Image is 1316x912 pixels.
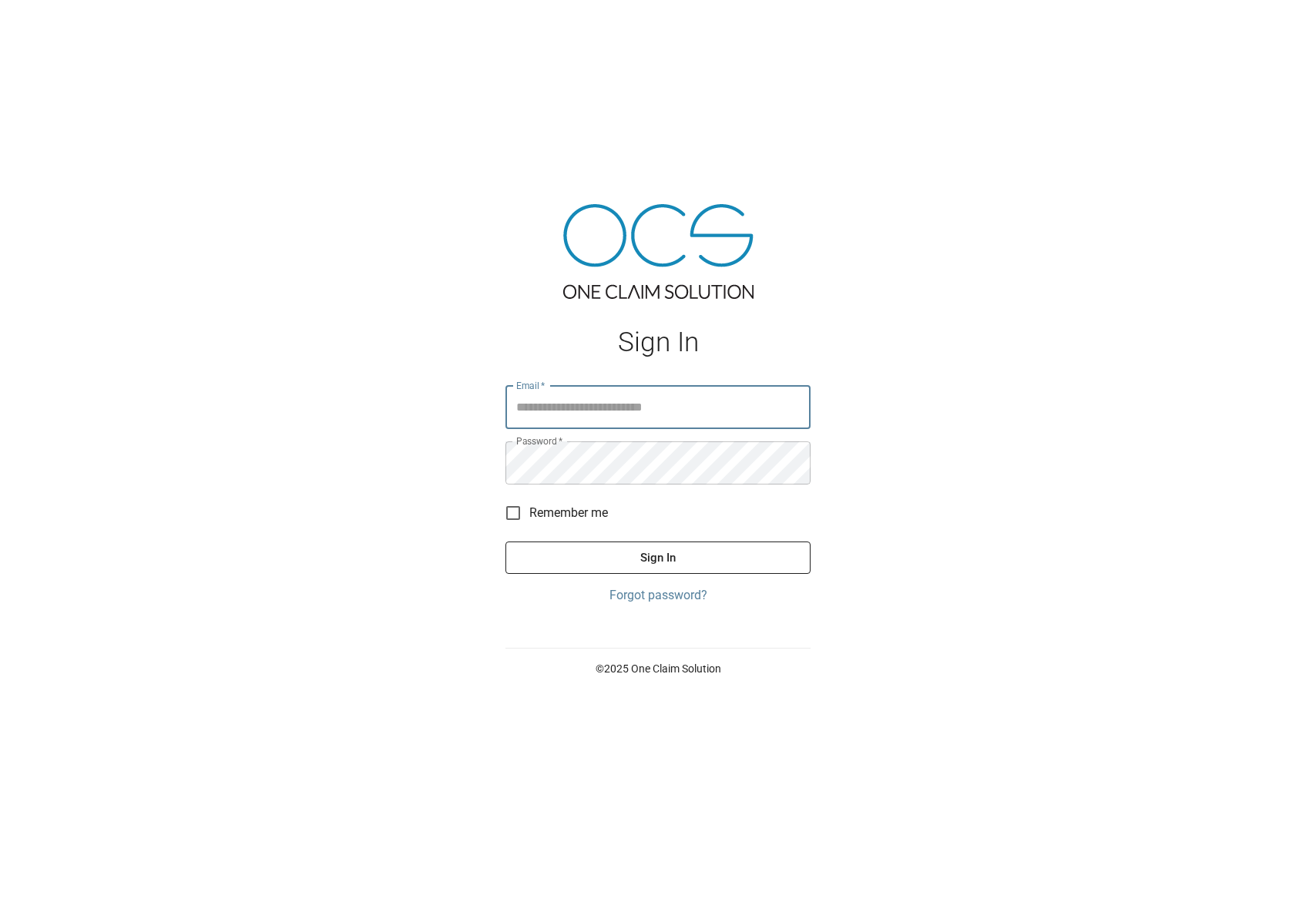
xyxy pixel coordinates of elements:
[529,504,608,522] span: Remember me
[516,434,562,448] label: Password
[563,204,754,299] img: ocs-logo-tra.png
[516,379,546,392] label: Email
[505,586,811,605] a: Forgot password?
[505,541,811,574] button: Sign In
[18,9,80,40] img: ocs-logo-white-transparent.png
[505,327,811,358] h1: Sign In
[505,661,811,676] p: © 2025 One Claim Solution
